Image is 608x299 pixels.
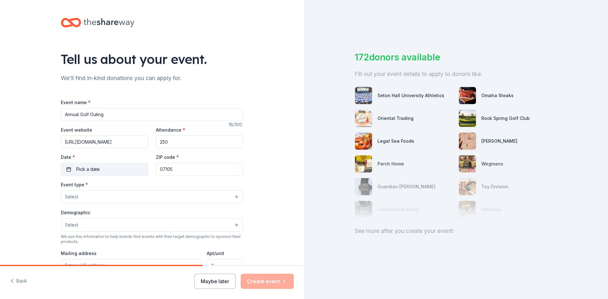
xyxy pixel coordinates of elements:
[61,154,148,160] label: Date
[459,110,476,127] img: photo for Rock Spring Golf Club
[61,50,243,68] div: Tell us about your event.
[377,115,414,122] div: Oriental Trading
[61,163,148,176] button: Pick a date
[481,115,530,122] div: Rock Spring Golf Club
[207,250,224,257] label: Apt/unit
[61,259,202,272] input: Enter a US address
[355,110,372,127] img: photo for Oriental Trading
[61,209,90,216] label: Demographic
[156,163,243,176] input: 12345 (U.S. only)
[156,154,179,160] label: ZIP code
[229,121,243,128] div: 18 /100
[61,234,243,244] div: We use this information to help brands find events with their target demographic to sponsor their...
[65,221,78,229] span: Select
[481,137,517,145] div: [PERSON_NAME]
[459,87,476,104] img: photo for Omaha Steaks
[156,127,185,133] label: Attendance
[377,137,414,145] div: Legal Sea Foods
[459,133,476,150] img: photo for Kendra Scott
[10,275,27,288] button: Back
[61,190,243,203] button: Select
[377,92,444,99] div: Seton Hall University Athletics
[355,69,557,79] div: Fill out your event details to apply to donors like:
[355,87,372,104] img: photo for Seton Hall University Athletics
[207,259,243,272] input: #
[61,218,243,232] button: Select
[61,73,243,83] div: We'll find in-kind donations you can apply for.
[481,92,514,99] div: Omaha Steaks
[355,226,557,236] div: See more after you create your event!
[156,135,243,148] input: 20
[61,182,88,188] label: Event type
[61,99,91,106] label: Event name
[355,51,557,64] div: 172 donors available
[61,135,148,148] input: https://www...
[61,250,97,257] label: Mailing address
[65,193,78,201] span: Select
[61,127,92,133] label: Event website
[355,133,372,150] img: photo for Legal Sea Foods
[61,108,243,121] input: Spring Fundraiser
[76,165,100,173] span: Pick a date
[194,274,236,289] button: Maybe later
